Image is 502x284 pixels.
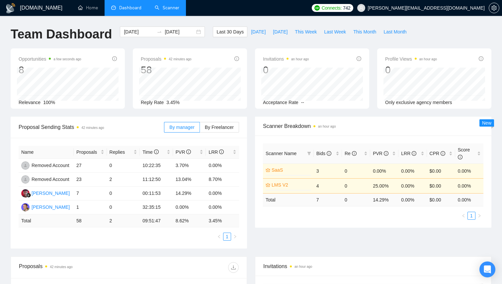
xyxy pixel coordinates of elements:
span: Proposals [141,55,192,63]
td: 09:51:47 [140,214,173,227]
th: Proposals [74,146,107,159]
span: Invitations [263,55,309,63]
td: 0.00% [206,159,239,173]
td: 11:12:50 [140,173,173,187]
time: a few seconds ago [53,57,81,61]
div: Proposals [19,262,129,273]
td: 25.00% [370,178,398,193]
span: Scanner Breakdown [263,122,483,130]
td: 14.29 % [370,193,398,206]
td: 8.70% [206,173,239,187]
span: [DATE] [273,28,288,35]
span: Dashboard [119,5,141,11]
span: info-circle [186,149,191,154]
span: Relevance [19,100,41,105]
td: 13.04% [173,173,206,187]
td: 0 [107,159,140,173]
th: Replies [107,146,140,159]
span: to [157,29,162,34]
a: 1 [468,212,475,219]
input: Start date [124,28,154,35]
span: PVR [176,149,191,155]
time: an hour ago [419,57,437,61]
td: $0.00 [427,163,455,178]
span: setting [489,5,499,11]
td: 0.00% [206,200,239,214]
td: 3.45 % [206,214,239,227]
div: 0 [263,64,309,76]
button: left [215,233,223,241]
td: 58 [74,214,107,227]
td: 0.00% [370,163,398,178]
button: Last Week [320,27,350,37]
td: 0 [107,200,140,214]
td: Total [19,214,74,227]
time: an hour ago [318,125,336,128]
td: 14.29% [173,187,206,200]
span: Reply Rate [141,100,164,105]
span: Re [345,151,357,156]
td: 4 [314,178,342,193]
span: Time [142,149,158,155]
span: info-circle [234,56,239,61]
time: 42 minutes ago [50,265,72,269]
a: 1 [223,233,231,240]
button: setting [489,3,499,13]
span: info-circle [154,149,159,154]
td: 2 [107,173,140,187]
img: RA [21,161,30,170]
td: 23 [74,173,107,187]
span: PVR [373,151,388,156]
span: Profile Views [385,55,437,63]
a: SaaS [272,166,310,174]
span: LRR [401,151,416,156]
td: 00:11:53 [140,187,173,200]
span: info-circle [479,56,483,61]
li: Next Page [475,212,483,220]
div: 0 [385,64,437,76]
td: 10:22:35 [140,159,173,173]
td: Total [263,193,314,206]
button: [DATE] [247,27,269,37]
td: 3.70% [173,159,206,173]
td: 0 [342,178,370,193]
a: LMS V2 [272,181,310,189]
span: info-circle [327,151,331,156]
button: Last Month [380,27,410,37]
td: 3 [314,163,342,178]
span: Proposal Sending Stats [19,123,164,131]
td: 7 [74,187,107,200]
td: 8.62 % [173,214,206,227]
a: setting [489,5,499,11]
td: 0 [342,163,370,178]
button: left [460,212,467,220]
span: info-circle [384,151,388,156]
td: 0.00% [398,163,427,178]
div: 58 [141,64,192,76]
div: [PERSON_NAME] [32,203,70,211]
span: right [477,214,481,218]
time: 42 minutes ago [169,57,191,61]
span: dashboard [111,5,116,10]
li: Previous Page [215,233,223,241]
span: left [461,214,465,218]
td: 0.00% [455,178,483,193]
span: Scanner Name [266,151,296,156]
span: info-circle [219,149,224,154]
span: crown [266,183,270,187]
span: 3.45% [166,100,180,105]
li: Next Page [231,233,239,241]
div: Removed Account [32,176,69,183]
span: This Month [353,28,376,35]
button: [DATE] [269,27,291,37]
span: [DATE] [251,28,266,35]
span: filter [307,151,311,155]
div: Open Intercom Messenger [479,261,495,277]
a: homeHome [78,5,98,11]
span: filter [306,148,312,158]
span: This Week [295,28,317,35]
span: info-circle [458,155,462,159]
div: Removed Account [32,162,69,169]
span: Opportunities [19,55,81,63]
